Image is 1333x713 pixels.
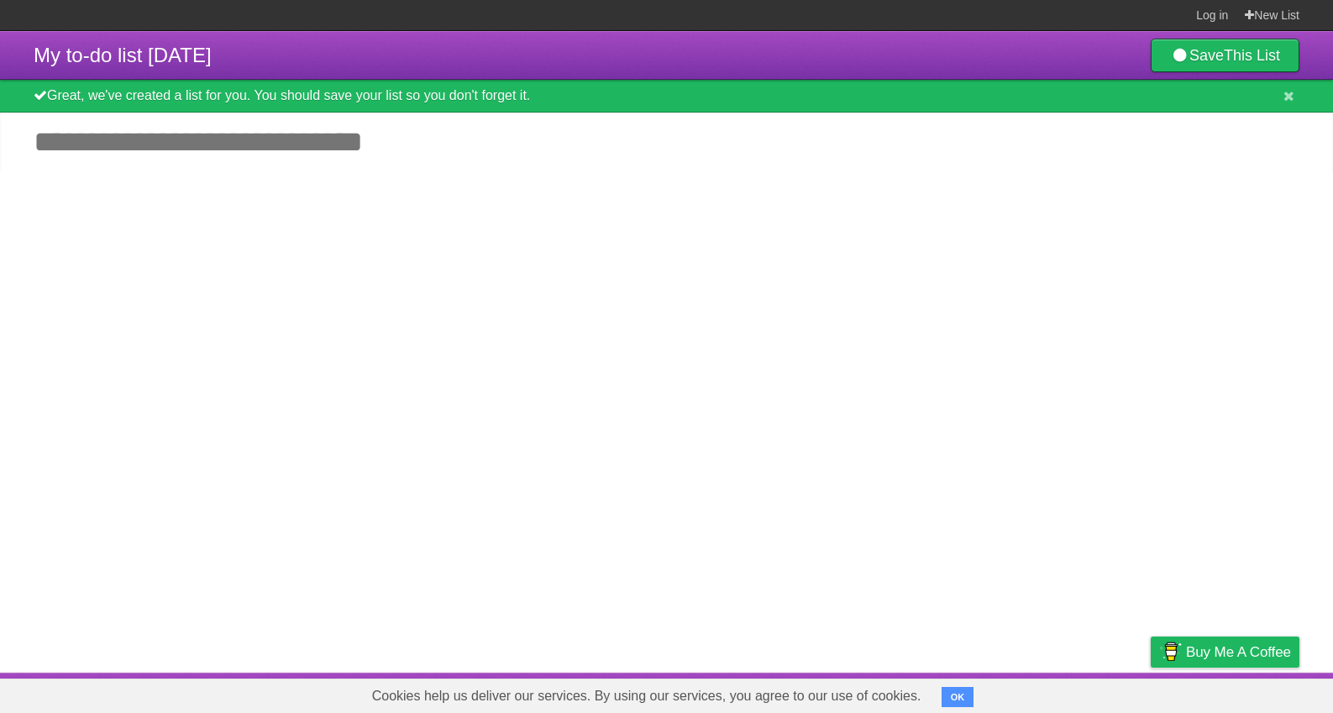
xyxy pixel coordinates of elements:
[1151,39,1299,72] a: SaveThis List
[1186,637,1291,667] span: Buy me a coffee
[355,679,938,713] span: Cookies help us deliver our services. By using our services, you agree to our use of cookies.
[927,677,963,709] a: About
[1224,47,1280,64] b: This List
[1194,677,1299,709] a: Suggest a feature
[983,677,1051,709] a: Developers
[34,44,212,66] span: My to-do list [DATE]
[1151,637,1299,668] a: Buy me a coffee
[1072,677,1109,709] a: Terms
[942,687,974,707] button: OK
[1129,677,1173,709] a: Privacy
[1159,637,1182,666] img: Buy me a coffee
